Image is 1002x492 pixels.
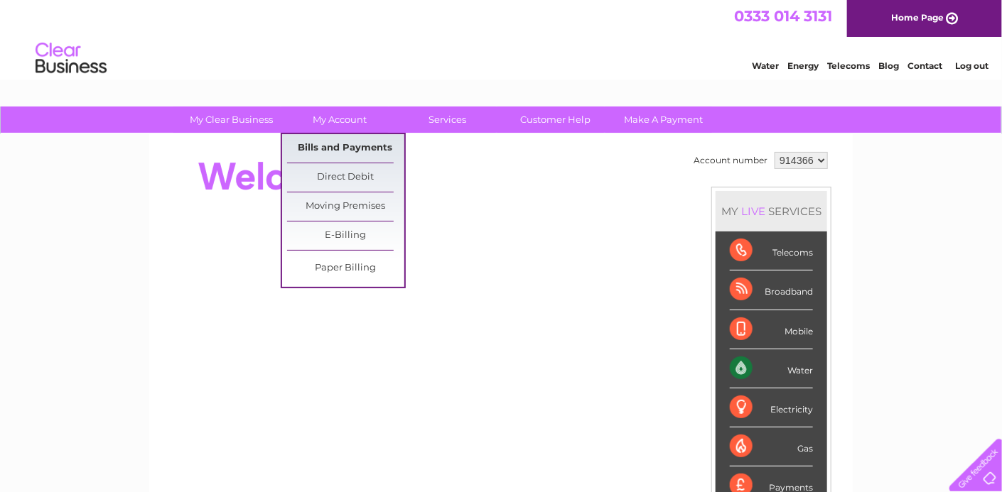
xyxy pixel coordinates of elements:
[730,270,813,310] div: Broadband
[287,222,404,250] a: E-Billing
[287,163,404,192] a: Direct Debit
[173,106,291,133] a: My Clear Business
[287,192,404,221] a: Moving Premises
[281,106,399,133] a: My Account
[827,60,870,71] a: Telecoms
[730,310,813,349] div: Mobile
[752,60,779,71] a: Water
[730,427,813,466] div: Gas
[166,8,838,69] div: Clear Business is a trading name of Verastar Limited (registered in [GEOGRAPHIC_DATA] No. 3667643...
[955,60,988,71] a: Log out
[389,106,507,133] a: Services
[690,148,771,173] td: Account number
[734,7,832,25] a: 0333 014 3131
[907,60,942,71] a: Contact
[787,60,819,71] a: Energy
[287,134,404,163] a: Bills and Payments
[605,106,723,133] a: Make A Payment
[730,388,813,427] div: Electricity
[287,254,404,283] a: Paper Billing
[730,231,813,270] div: Telecoms
[878,60,899,71] a: Blog
[497,106,615,133] a: Customer Help
[738,204,768,218] div: LIVE
[730,349,813,388] div: Water
[716,191,827,231] div: MY SERVICES
[35,37,107,80] img: logo.png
